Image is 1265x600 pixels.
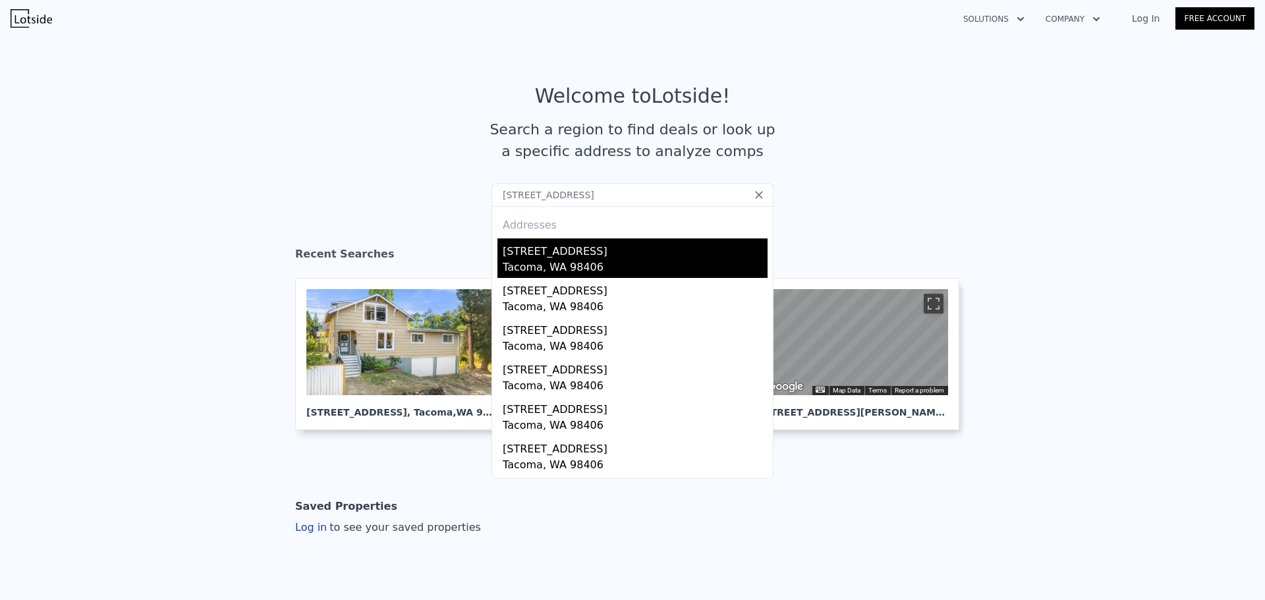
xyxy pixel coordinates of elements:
div: [STREET_ADDRESS] , Tacoma [306,395,495,419]
button: Solutions [953,7,1035,31]
div: Tacoma, WA 98406 [503,299,768,317]
div: [STREET_ADDRESS] [503,476,768,497]
a: [STREET_ADDRESS], Tacoma,WA 98407 [295,278,517,430]
div: [STREET_ADDRESS] [503,357,768,378]
div: Tacoma, WA 98406 [503,457,768,476]
div: Tacoma, WA 98406 [503,339,768,357]
button: Keyboard shortcuts [816,387,825,393]
img: Lotside [11,9,52,28]
div: [STREET_ADDRESS] [503,317,768,339]
div: [STREET_ADDRESS] [503,436,768,457]
a: Report a problem [895,387,944,394]
div: [STREET_ADDRESS] [503,396,768,418]
div: Welcome to Lotside ! [535,84,731,108]
button: Toggle fullscreen view [924,294,943,314]
div: Tacoma, WA 98406 [503,418,768,436]
div: [STREET_ADDRESS] [503,238,768,259]
button: Map Data [833,386,860,395]
span: to see your saved properties [327,521,481,533]
a: Free Account [1175,7,1254,30]
img: Google [763,378,806,395]
div: [STREET_ADDRESS] [503,278,768,299]
div: Tacoma, WA 98406 [503,378,768,396]
div: Street View [760,289,948,395]
div: Search a region to find deals or look up a specific address to analyze comps [485,119,780,162]
a: Terms (opens in new tab) [868,387,887,394]
a: Map [STREET_ADDRESS][PERSON_NAME], Ruston [748,278,970,430]
div: Map [760,289,948,395]
a: Log In [1116,12,1175,25]
div: [STREET_ADDRESS][PERSON_NAME] , Ruston [760,395,948,419]
span: , WA 98407 [453,407,509,418]
div: Recent Searches [295,236,970,278]
div: Saved Properties [295,493,397,520]
a: Open this area in Google Maps (opens a new window) [763,378,806,395]
input: Search an address or region... [492,183,773,207]
button: Company [1035,7,1111,31]
div: Tacoma, WA 98406 [503,259,768,278]
div: Log in [295,520,481,535]
div: Addresses [497,207,768,238]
